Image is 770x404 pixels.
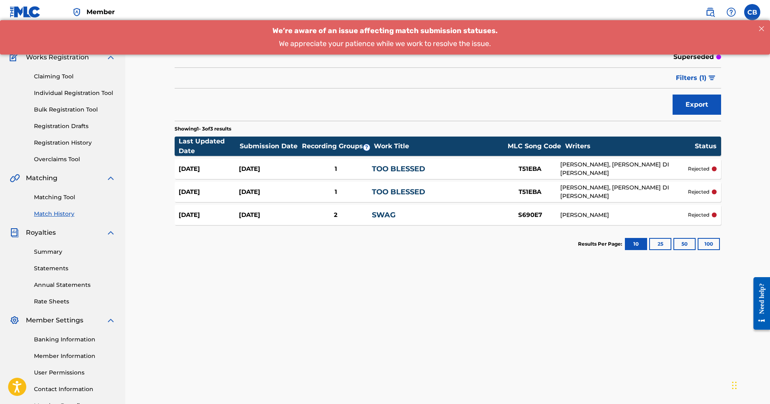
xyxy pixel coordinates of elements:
[698,238,720,250] button: 100
[300,187,372,197] div: 1
[34,264,116,273] a: Statements
[106,228,116,238] img: expand
[747,271,770,336] iframe: Resource Center
[239,164,300,174] div: [DATE]
[560,211,688,219] div: [PERSON_NAME]
[26,53,89,62] span: Works Registration
[34,210,116,218] a: Match History
[179,164,239,174] div: [DATE]
[372,187,425,196] a: TOO BLESSED
[34,89,116,97] a: Individual Registration Tool
[500,187,560,197] div: T51EBA
[10,316,19,325] img: Member Settings
[673,238,696,250] button: 50
[34,297,116,306] a: Rate Sheets
[34,335,116,344] a: Banking Information
[709,76,715,80] img: filter
[26,316,83,325] span: Member Settings
[673,52,714,62] p: superseded
[705,7,715,17] img: search
[240,141,300,151] div: Submission Date
[560,183,688,200] div: [PERSON_NAME], [PERSON_NAME] DI [PERSON_NAME]
[688,188,709,196] p: rejected
[239,210,300,220] div: [DATE]
[676,73,707,83] span: Filters ( 1 )
[34,352,116,360] a: Member Information
[179,137,239,156] div: Last Updated Date
[726,7,736,17] img: help
[673,95,721,115] button: Export
[106,53,116,62] img: expand
[10,228,19,238] img: Royalties
[500,210,560,220] div: S690E7
[300,164,372,174] div: 1
[106,316,116,325] img: expand
[625,238,647,250] button: 10
[10,6,41,18] img: MLC Logo
[723,4,739,20] div: Help
[239,187,300,197] div: [DATE]
[744,4,760,20] div: User Menu
[695,141,717,151] div: Status
[179,210,239,220] div: [DATE]
[34,248,116,256] a: Summary
[504,141,565,151] div: MLC Song Code
[34,155,116,164] a: Overclaims Tool
[34,122,116,130] a: Registration Drafts
[34,72,116,81] a: Claiming Tool
[688,165,709,173] p: rejected
[565,141,694,151] div: Writers
[702,4,718,20] a: Public Search
[372,210,396,219] a: SWAG
[500,164,560,174] div: T51EBA
[34,105,116,114] a: Bulk Registration Tool
[578,240,624,248] p: Results Per Page:
[106,173,116,183] img: expand
[272,6,498,15] span: We’re aware of an issue affecting match submission statuses.
[34,193,116,202] a: Matching Tool
[671,68,721,88] button: Filters (1)
[301,141,373,151] div: Recording Groups
[732,373,737,398] div: Drag
[175,125,231,133] p: Showing 1 - 3 of 3 results
[179,187,239,197] div: [DATE]
[86,7,115,17] span: Member
[10,173,20,183] img: Matching
[34,281,116,289] a: Annual Statements
[560,160,688,177] div: [PERSON_NAME], [PERSON_NAME] DI [PERSON_NAME]
[688,211,709,219] p: rejected
[279,19,491,28] span: We appreciate your patience while we work to resolve the issue.
[374,141,503,151] div: Work Title
[730,365,770,404] iframe: Chat Widget
[72,7,82,17] img: Top Rightsholder
[10,53,20,62] img: Works Registration
[649,238,671,250] button: 25
[34,139,116,147] a: Registration History
[363,144,370,151] span: ?
[34,385,116,393] a: Contact Information
[300,210,372,220] div: 2
[26,228,56,238] span: Royalties
[34,368,116,377] a: User Permissions
[26,173,57,183] span: Matching
[372,164,425,173] a: TOO BLESSED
